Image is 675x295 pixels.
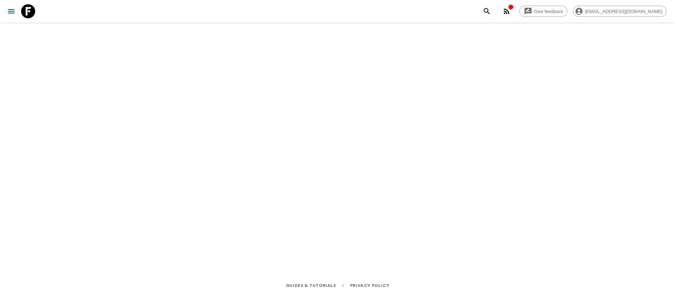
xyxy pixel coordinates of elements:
button: search adventures [480,4,494,18]
a: Privacy Policy [350,282,389,289]
a: Give feedback [519,6,567,17]
div: [EMAIL_ADDRESS][DOMAIN_NAME] [573,6,667,17]
a: Guides & Tutorials [286,282,336,289]
span: [EMAIL_ADDRESS][DOMAIN_NAME] [581,9,666,14]
span: Give feedback [530,9,567,14]
button: menu [4,4,18,18]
